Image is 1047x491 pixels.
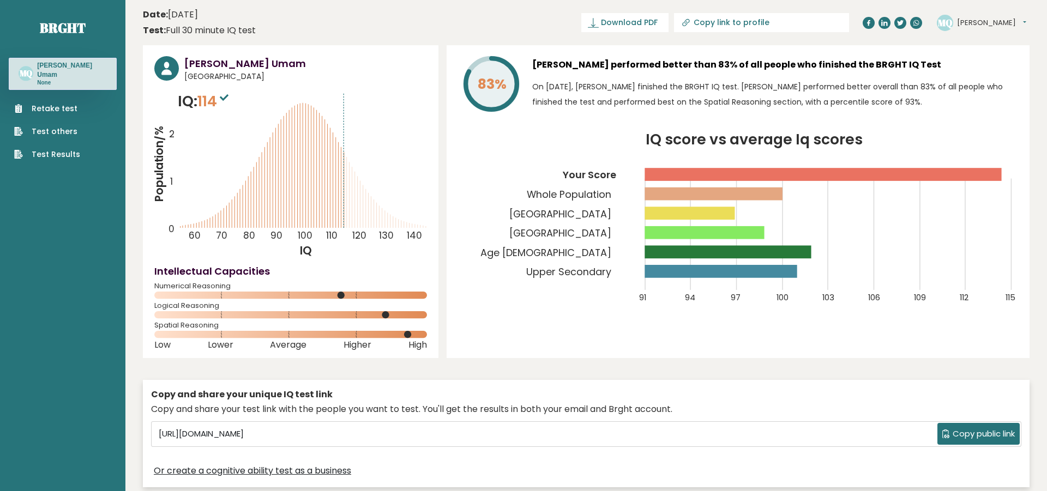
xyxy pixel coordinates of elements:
tspan: 91 [639,292,646,303]
p: IQ: [178,90,231,112]
a: Test others [14,126,80,137]
button: [PERSON_NAME] [957,17,1026,28]
tspan: 1 [170,175,173,188]
tspan: 100 [777,292,789,303]
a: Retake test [14,103,80,114]
tspan: 90 [270,229,282,243]
tspan: Population/% [151,126,167,202]
tspan: 140 [407,229,423,243]
text: MQ [938,16,953,28]
tspan: 106 [868,292,880,303]
text: MQ [20,68,33,79]
div: Copy and share your unique IQ test link [151,388,1021,401]
p: None [37,79,107,87]
span: Lower [208,343,233,347]
span: Download PDF [601,17,658,28]
span: Average [270,343,306,347]
h3: [PERSON_NAME] performed better than 83% of all people who finished the BRGHT IQ Test [532,56,1018,74]
b: Date: [143,8,168,21]
tspan: 120 [353,229,367,243]
tspan: 100 [298,229,312,243]
b: Test: [143,24,166,37]
h3: [PERSON_NAME] Umam [184,56,427,71]
span: Copy public link [953,428,1015,440]
tspan: 97 [731,292,741,303]
tspan: 2 [169,128,174,141]
a: Or create a cognitive ability test as a business [154,464,351,477]
tspan: Whole Population [527,187,611,201]
a: Brght [40,19,86,37]
h4: Intellectual Capacities [154,264,427,278]
tspan: 83% [478,75,507,94]
tspan: Your Score [562,168,616,181]
h3: [PERSON_NAME] Umam [37,61,107,79]
div: Full 30 minute IQ test [143,24,256,37]
tspan: 115 [1006,292,1015,303]
tspan: 0 [169,223,174,236]
tspan: 80 [244,229,256,243]
time: [DATE] [143,8,198,21]
span: 114 [197,91,231,111]
tspan: IQ [300,243,312,258]
span: Logical Reasoning [154,304,427,308]
tspan: [GEOGRAPHIC_DATA] [509,207,611,221]
tspan: 109 [914,292,926,303]
span: [GEOGRAPHIC_DATA] [184,71,427,82]
button: Copy public link [937,423,1020,445]
p: On [DATE], [PERSON_NAME] finished the BRGHT IQ test. [PERSON_NAME] performed better overall than ... [532,79,1018,110]
span: Spatial Reasoning [154,323,427,328]
span: Low [154,343,171,347]
a: Download PDF [581,13,669,32]
tspan: 110 [326,229,338,243]
span: Higher [344,343,371,347]
tspan: 60 [189,229,201,243]
span: High [408,343,427,347]
tspan: [GEOGRAPHIC_DATA] [509,226,611,240]
tspan: IQ score vs average Iq scores [646,129,863,149]
tspan: Age [DEMOGRAPHIC_DATA] [480,246,611,259]
tspan: Upper Secondary [526,265,611,278]
tspan: 130 [380,229,394,243]
tspan: 103 [822,292,834,303]
tspan: 94 [685,292,695,303]
div: Copy and share your test link with the people you want to test. You'll get the results in both yo... [151,403,1021,416]
span: Numerical Reasoning [154,284,427,288]
tspan: 70 [216,229,228,243]
a: Test Results [14,149,80,160]
tspan: 112 [960,292,968,303]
